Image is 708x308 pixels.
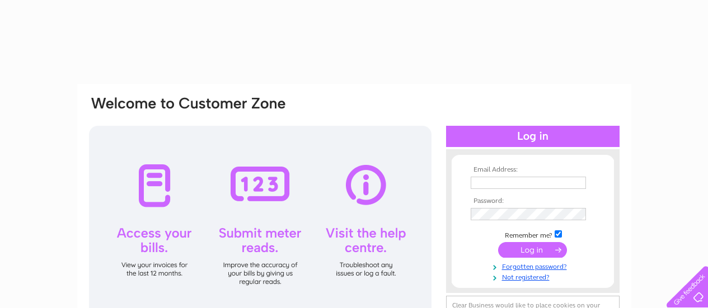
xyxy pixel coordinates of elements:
th: Password: [468,197,598,205]
a: Not registered? [471,271,598,282]
th: Email Address: [468,166,598,174]
a: Forgotten password? [471,260,598,271]
td: Remember me? [468,229,598,240]
input: Submit [498,242,567,258]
